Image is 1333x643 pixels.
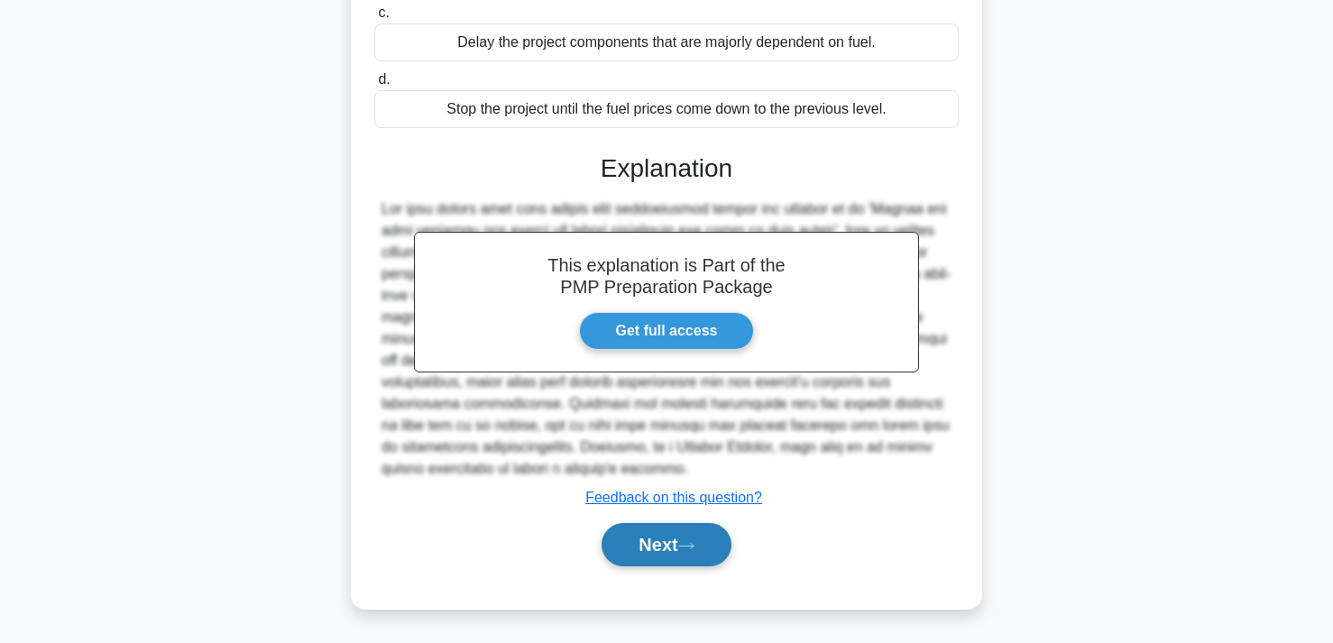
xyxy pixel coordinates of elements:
a: Get full access [579,312,755,350]
h3: Explanation [385,153,948,184]
button: Next [602,523,731,566]
div: Stop the project until the fuel prices come down to the previous level. [374,90,959,128]
span: d. [378,71,390,87]
span: c. [378,5,389,20]
div: Delay the project components that are majorly dependent on fuel. [374,23,959,61]
div: Lor ipsu dolors amet cons adipis elit seddoeiusmod tempor inc utlabor et do 'Magnaa eni admi veni... [382,198,951,480]
a: Feedback on this question? [585,490,762,505]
